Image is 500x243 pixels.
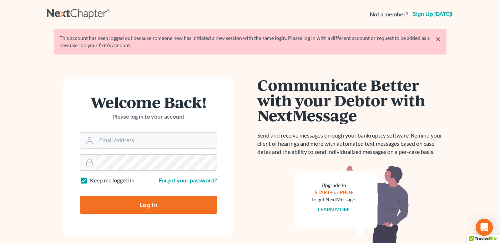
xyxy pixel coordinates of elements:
[80,196,217,214] input: Log In
[159,177,217,183] a: Forgot your password?
[318,206,350,212] a: Learn more
[257,131,446,156] p: Send and receive messages through your bankruptcy software. Remind your client of hearings and mo...
[411,11,454,17] a: Sign up [DATE]!
[436,35,441,43] a: ×
[80,113,217,121] p: Please log in to your account
[257,77,446,123] h1: Communicate Better with your Debtor with NextMessage
[90,176,135,185] label: Keep me logged in
[476,219,493,236] div: Open Intercom Messenger
[312,182,356,189] div: Upgrade to
[80,94,217,110] h1: Welcome Back!
[312,196,356,203] div: to get NextMessage.
[340,189,353,195] a: PRO+
[370,10,408,19] strong: Not a member?
[334,189,339,195] span: or
[315,189,333,195] a: START+
[60,35,441,49] div: This account has been logged out because someone new has initiated a new session with the same lo...
[96,133,217,148] input: Email Address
